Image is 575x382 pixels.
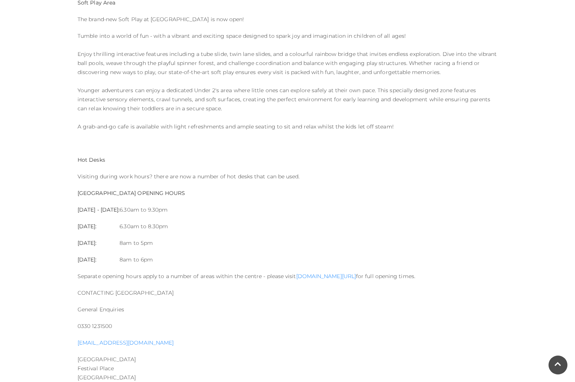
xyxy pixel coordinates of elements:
p: 6.30am to 8.30pm [120,222,168,231]
p: 0330 1231500 [78,322,497,331]
p: General Enquiries [78,305,497,314]
p: CONTACTING [GEOGRAPHIC_DATA] [78,288,497,297]
a: [DOMAIN_NAME][URL] [296,273,356,280]
strong: [DATE]: [78,223,97,230]
strong: [DATE] - [DATE]: [78,206,120,213]
p: The brand-new Soft Play at [GEOGRAPHIC_DATA] is now open! [78,15,497,24]
a: [EMAIL_ADDRESS][DOMAIN_NAME] [78,339,174,346]
p: 8am to 5pm [120,238,168,247]
p: 6.30am to 9.30pm [120,205,168,214]
p: Separate opening hours apply to a number of areas within the centre - please visit for full openi... [78,272,497,281]
strong: [DATE]: [78,256,97,263]
strong: [GEOGRAPHIC_DATA] OPENING HOURS [78,190,185,196]
p: 8am to 6pm [120,255,168,264]
p: Tumble into a world of fun - with a vibrant and exciting space designed to spark joy and imaginat... [78,31,497,131]
strong: [DATE]: [78,240,97,246]
p: Visiting during work hours? there are now a number of hot desks that can be used. [78,172,497,181]
strong: Hot Desks [78,156,105,163]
